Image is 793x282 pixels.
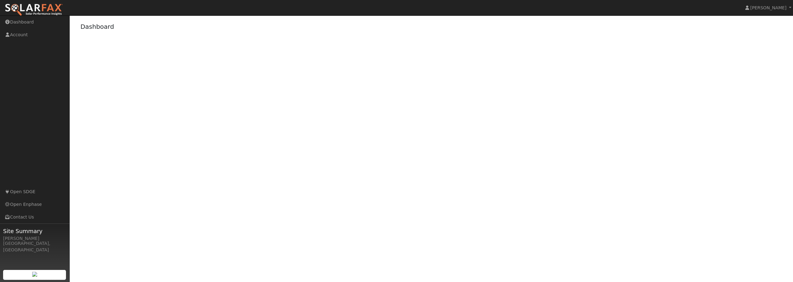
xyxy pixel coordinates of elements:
img: retrieve [32,272,37,277]
a: Dashboard [81,23,114,30]
img: SolarFax [5,3,63,16]
div: [GEOGRAPHIC_DATA], [GEOGRAPHIC_DATA] [3,240,66,253]
span: [PERSON_NAME] [750,5,786,10]
div: [PERSON_NAME] [3,235,66,242]
span: Site Summary [3,227,66,235]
